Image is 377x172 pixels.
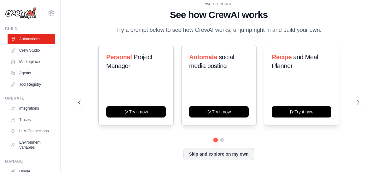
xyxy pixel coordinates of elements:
[183,148,254,160] button: Skip and explore on my own
[189,54,234,69] span: social media posting
[8,137,55,152] a: Environment Variables
[272,54,318,69] span: and Meal Planner
[78,2,359,7] div: WALKTHROUGH
[5,26,55,32] div: Build
[8,79,55,89] a: Tool Registry
[8,34,55,44] a: Automations
[5,159,55,164] div: Manage
[78,9,359,20] h1: See how CrewAI works
[8,57,55,67] a: Marketplace
[8,68,55,78] a: Agents
[5,96,55,101] div: Operate
[5,7,37,19] img: Logo
[272,106,331,118] button: Try it now
[8,115,55,125] a: Traces
[106,54,152,69] span: Project Manager
[113,26,325,35] p: Try a prompt below to see how CrewAI works, or jump right in and build your own.
[8,45,55,55] a: Crew Studio
[106,106,166,118] button: Try it now
[8,126,55,136] a: LLM Connections
[189,54,217,60] span: Automate
[106,54,132,60] span: Personal
[8,103,55,113] a: Integrations
[189,106,249,118] button: Try it now
[345,142,377,172] iframe: Chat Widget
[272,54,292,60] span: Recipe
